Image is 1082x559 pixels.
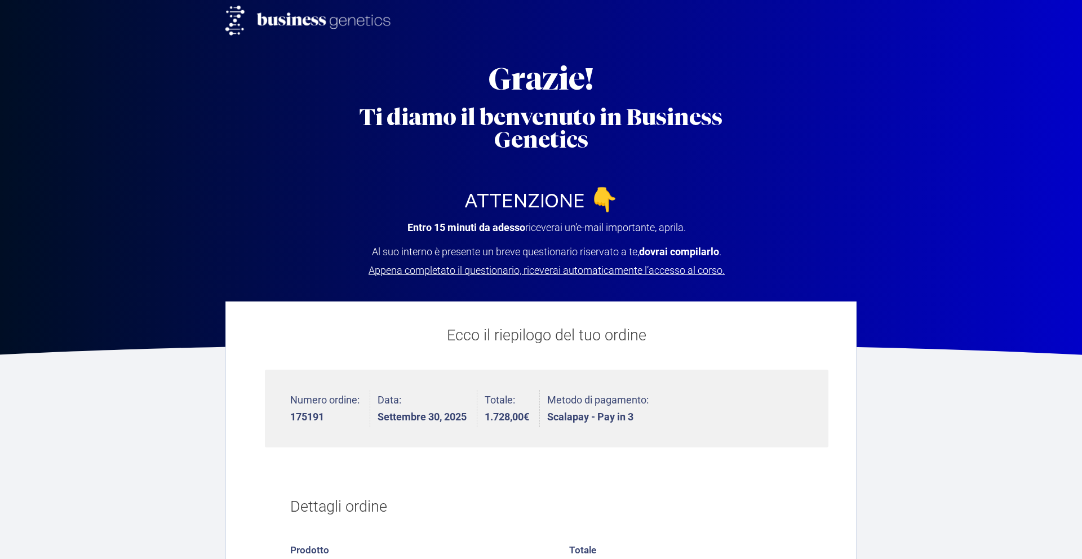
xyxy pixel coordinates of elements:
[366,247,727,275] p: Al suo interno è presente un breve questionario riservato a te, .
[290,412,360,422] strong: 175191
[639,246,719,258] strong: dovrai compilarlo
[366,223,727,232] p: riceverai un’e-mail importante, aprila.
[485,390,540,428] li: Totale:
[369,264,725,276] span: Appena completato il questionario, riceverai automaticamente l’accesso al corso.
[338,64,744,95] h2: Grazie!
[9,515,43,549] iframe: Customerly Messenger Launcher
[290,390,370,428] li: Numero ordine:
[265,324,828,347] p: Ecco il riepilogo del tuo ordine
[378,390,477,428] li: Data:
[524,411,529,423] span: €
[338,190,744,213] h2: ATTENZIONE 👇
[290,483,803,530] h2: Dettagli ordine
[407,221,525,233] strong: Entro 15 minuti da adesso
[485,411,529,423] bdi: 1.728,00
[547,412,649,422] strong: Scalapay - Pay in 3
[378,412,467,422] strong: Settembre 30, 2025
[547,390,649,428] li: Metodo di pagamento:
[338,106,744,151] h2: Ti diamo il benvenuto in Business Genetics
